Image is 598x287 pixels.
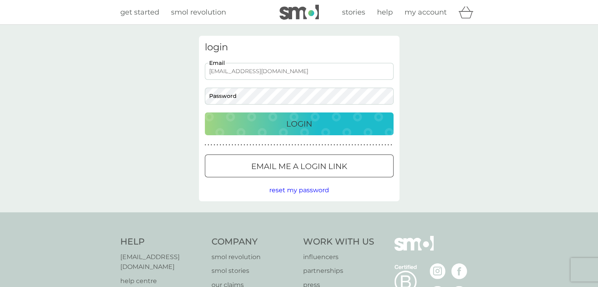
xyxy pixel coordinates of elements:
[280,5,319,20] img: smol
[303,266,374,276] a: partnerships
[244,143,245,147] p: ●
[270,143,272,147] p: ●
[213,143,215,147] p: ●
[364,143,365,147] p: ●
[313,143,314,147] p: ●
[394,236,434,263] img: smol
[385,143,386,147] p: ●
[120,8,159,17] span: get started
[375,143,377,147] p: ●
[377,7,393,18] a: help
[280,143,281,147] p: ●
[250,143,251,147] p: ●
[342,8,365,17] span: stories
[265,143,266,147] p: ●
[269,186,329,194] span: reset my password
[304,143,305,147] p: ●
[171,8,226,17] span: smol revolution
[307,143,308,147] p: ●
[355,143,356,147] p: ●
[390,143,392,147] p: ●
[171,7,226,18] a: smol revolution
[388,143,389,147] p: ●
[430,263,445,279] img: visit the smol Instagram page
[303,252,374,262] a: influencers
[328,143,329,147] p: ●
[208,143,209,147] p: ●
[357,143,359,147] p: ●
[223,143,224,147] p: ●
[405,7,447,18] a: my account
[212,252,295,262] a: smol revolution
[349,143,350,147] p: ●
[325,143,326,147] p: ●
[370,143,371,147] p: ●
[268,143,269,147] p: ●
[237,143,239,147] p: ●
[316,143,317,147] p: ●
[361,143,362,147] p: ●
[340,143,341,147] p: ●
[251,160,347,173] p: Email me a login link
[120,236,204,248] h4: Help
[333,143,335,147] p: ●
[226,143,227,147] p: ●
[373,143,374,147] p: ●
[337,143,338,147] p: ●
[205,155,394,177] button: Email me a login link
[351,143,353,147] p: ●
[301,143,302,147] p: ●
[220,143,221,147] p: ●
[253,143,254,147] p: ●
[322,143,323,147] p: ●
[294,143,296,147] p: ●
[259,143,260,147] p: ●
[120,252,204,272] a: [EMAIL_ADDRESS][DOMAIN_NAME]
[232,143,233,147] p: ●
[377,8,393,17] span: help
[256,143,257,147] p: ●
[283,143,284,147] p: ●
[277,143,278,147] p: ●
[298,143,299,147] p: ●
[269,185,329,195] button: reset my password
[292,143,293,147] p: ●
[379,143,380,147] p: ●
[212,236,295,248] h4: Company
[381,143,383,147] p: ●
[235,143,236,147] p: ●
[405,8,447,17] span: my account
[342,7,365,18] a: stories
[366,143,368,147] p: ●
[120,276,204,286] a: help centre
[241,143,242,147] p: ●
[274,143,275,147] p: ●
[285,143,287,147] p: ●
[212,266,295,276] a: smol stories
[346,143,347,147] p: ●
[261,143,263,147] p: ●
[309,143,311,147] p: ●
[451,263,467,279] img: visit the smol Facebook page
[289,143,290,147] p: ●
[331,143,332,147] p: ●
[205,143,206,147] p: ●
[205,112,394,135] button: Login
[286,118,312,130] p: Login
[120,7,159,18] a: get started
[458,4,478,20] div: basket
[247,143,248,147] p: ●
[303,236,374,248] h4: Work With Us
[342,143,344,147] p: ●
[205,42,394,53] h3: login
[318,143,320,147] p: ●
[229,143,230,147] p: ●
[211,143,212,147] p: ●
[217,143,218,147] p: ●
